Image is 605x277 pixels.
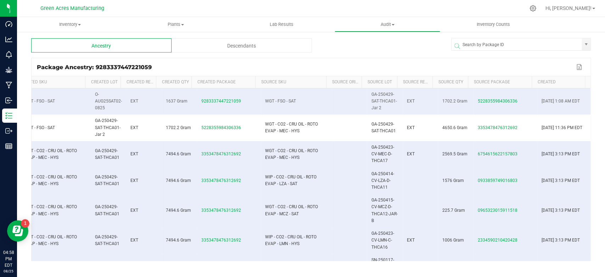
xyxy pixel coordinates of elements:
[201,238,241,243] span: 3353478476312692
[542,208,580,213] span: [DATE] 3:13 PM EDT
[166,238,191,243] span: 7494.6 Gram
[166,178,191,183] span: 7494.6 Gram
[255,76,326,88] th: Source SKU
[407,125,415,130] span: EXT
[265,99,296,104] span: WGT - FSO - SAT
[440,17,546,32] a: Inventory Counts
[467,21,520,28] span: Inventory Counts
[407,151,415,156] span: EXT
[542,151,580,156] span: [DATE] 3:13 PM EDT
[542,238,580,243] span: [DATE] 3:13 PM EDT
[542,125,582,130] span: [DATE] 11:36 PM EDT
[95,92,122,110] span: O-AUG25SAT02-0825
[3,268,14,274] p: 08/25
[371,198,398,223] span: GA-250415-CV-MCZ-D-THCA12-JAR-B
[335,21,440,28] span: Audit
[31,38,172,52] div: Ancestry
[24,174,77,186] span: WGT - CO2 - CRU OIL - ROTO EVAP - MEC - HYS
[326,76,362,88] th: Source Origin Harvests
[542,178,580,183] span: [DATE] 3:13 PM EDT
[528,5,537,12] div: Manage settings
[123,17,229,32] a: Plants
[265,148,318,160] span: WGT - CO2 - CRU OIL - ROTO EVAP - MEC - HYS
[166,208,191,213] span: 7494.6 Gram
[7,220,28,242] iframe: Resource center
[40,5,104,11] span: Green Acres Manufacturing
[130,208,138,213] span: EXT
[5,21,12,28] inline-svg: Dashboard
[265,122,318,133] span: WGT - CO2 - CRU OIL - ROTO EVAP - MEC - HYS
[37,64,575,71] div: Package Ancestry: 9283337447221059
[229,17,335,32] a: Lab Results
[130,178,138,183] span: EXT
[478,99,517,104] span: 5228355984306336
[362,76,397,88] th: Source Lot
[265,204,318,216] span: WGT - CO2 - CRU OIL - ROTO EVAP - MCZ - SAT
[371,231,394,249] span: GA-250423-CV-LMN-C-THCA16
[24,125,55,130] span: WGT - FSO - SAT
[265,234,316,246] span: WIP - CO2 - CRU OIL - ROTO EVAP - LMN - HYS
[85,76,121,88] th: Created Lot
[442,178,464,183] span: 1576 Gram
[371,122,396,133] span: GA-250429-SAT-THCA01
[166,99,187,104] span: 1637 Gram
[24,148,77,160] span: WGT - CO2 - CRU OIL - ROTO EVAP - MEC - HYS
[201,125,241,130] span: 5228355984306336
[478,151,517,156] span: 6754615622157803
[95,174,119,186] span: GA-250429-SAT-THCA01
[201,99,241,104] span: 9283337447221059
[545,5,592,11] span: Hi, [PERSON_NAME]!
[260,21,303,28] span: Lab Results
[478,178,517,183] span: 0933859749016803
[5,66,12,73] inline-svg: Grow
[5,143,12,150] inline-svg: Reports
[442,208,465,213] span: 225.7 Gram
[5,127,12,134] inline-svg: Outbound
[130,99,138,104] span: EXT
[95,148,119,160] span: GA-250429-SAT-THCA01
[478,125,517,130] span: 3353478476312692
[166,151,191,156] span: 7494.6 Gram
[5,36,12,43] inline-svg: Analytics
[201,178,241,183] span: 3353478476312692
[95,204,119,216] span: GA-250429-SAT-THCA01
[17,17,123,32] a: Inventory
[371,171,394,190] span: GA-250414-CV-LZA-D-THCA11
[5,112,12,119] inline-svg: Inventory
[5,82,12,89] inline-svg: Manufacturing
[432,76,468,88] th: Source Qty
[21,219,29,228] iframe: Resource center unread badge
[542,99,580,104] span: [DATE] 1:08 AM EDT
[335,17,441,32] a: Audit
[265,174,316,186] span: WIP - CO2 - CRU OIL - ROTO EVAP - LZA - SAT
[201,208,241,213] span: 3353478476312692
[24,99,55,104] span: WGT - FSO - SAT
[95,118,121,137] span: GA-250429-SAT-THCA01-Jar 2
[452,38,582,51] input: Search by Package ID
[407,238,415,243] span: EXT
[478,208,517,213] span: 0965323015911518
[5,97,12,104] inline-svg: Inbound
[24,234,77,246] span: WGT - CO2 - CRU OIL - ROTO EVAP - MEC - HYS
[442,238,464,243] span: 1006 Gram
[3,249,14,268] p: 04:58 PM EDT
[95,234,119,246] span: GA-250429-SAT-THCA01
[130,238,138,243] span: EXT
[532,76,585,88] th: Created
[156,76,191,88] th: Created Qty
[397,76,432,88] th: Source Ref Field
[130,151,138,156] span: EXT
[442,125,467,130] span: 4650.6 Gram
[201,151,241,156] span: 3353478476312692
[172,38,312,52] div: Descendants
[442,99,467,104] span: 1702.2 Gram
[17,21,123,28] span: Inventory
[166,125,191,130] span: 1702.2 Gram
[121,76,156,88] th: Created Ref Field
[191,76,255,88] th: Created Package
[14,76,85,88] th: Created SKU
[5,51,12,58] inline-svg: Monitoring
[442,151,467,156] span: 2569.5 Gram
[130,125,138,130] span: EXT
